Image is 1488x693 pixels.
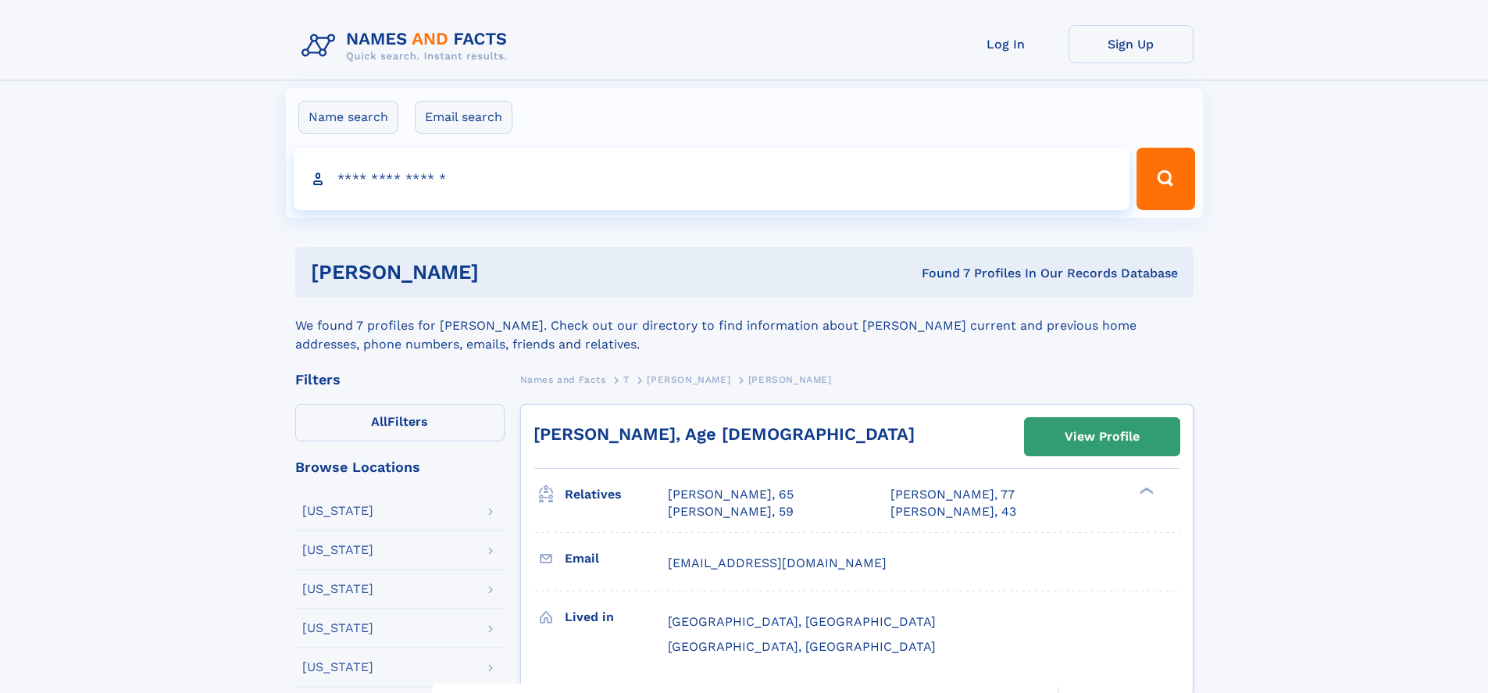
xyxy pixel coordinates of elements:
[748,374,832,385] span: [PERSON_NAME]
[533,424,915,444] a: [PERSON_NAME], Age [DEMOGRAPHIC_DATA]
[294,148,1130,210] input: search input
[668,503,794,520] a: [PERSON_NAME], 59
[647,370,730,389] a: [PERSON_NAME]
[890,486,1015,503] a: [PERSON_NAME], 77
[890,503,1016,520] a: [PERSON_NAME], 43
[371,414,387,429] span: All
[302,544,373,556] div: [US_STATE]
[565,604,668,630] h3: Lived in
[1069,25,1194,63] a: Sign Up
[311,263,701,282] h1: [PERSON_NAME]
[520,370,606,389] a: Names and Facts
[302,505,373,517] div: [US_STATE]
[668,639,936,654] span: [GEOGRAPHIC_DATA], [GEOGRAPHIC_DATA]
[295,25,520,67] img: Logo Names and Facts
[565,481,668,508] h3: Relatives
[668,555,887,570] span: [EMAIL_ADDRESS][DOMAIN_NAME]
[302,583,373,595] div: [US_STATE]
[1065,419,1140,455] div: View Profile
[298,101,398,134] label: Name search
[302,622,373,634] div: [US_STATE]
[1136,486,1154,496] div: ❯
[415,101,512,134] label: Email search
[1137,148,1194,210] button: Search Button
[302,661,373,673] div: [US_STATE]
[295,404,505,441] label: Filters
[668,614,936,629] span: [GEOGRAPHIC_DATA], [GEOGRAPHIC_DATA]
[944,25,1069,63] a: Log In
[1025,418,1179,455] a: View Profile
[647,374,730,385] span: [PERSON_NAME]
[623,370,630,389] a: T
[295,460,505,474] div: Browse Locations
[700,265,1178,282] div: Found 7 Profiles In Our Records Database
[623,374,630,385] span: T
[565,545,668,572] h3: Email
[295,373,505,387] div: Filters
[295,298,1194,354] div: We found 7 profiles for [PERSON_NAME]. Check out our directory to find information about [PERSON_...
[668,486,794,503] a: [PERSON_NAME], 65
